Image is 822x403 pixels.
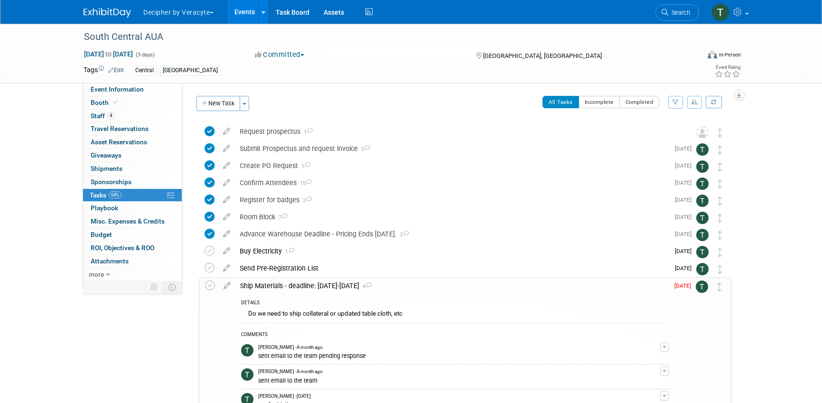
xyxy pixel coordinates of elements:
[718,265,722,274] i: Move task
[218,196,235,204] a: edit
[218,213,235,221] a: edit
[696,160,709,173] img: Tony Alvarado
[241,300,669,308] div: DETAILS
[643,49,741,64] div: Event Format
[675,179,696,186] span: [DATE]
[235,243,669,259] div: Buy Electricity
[83,176,182,188] a: Sponsorships
[258,344,323,351] span: [PERSON_NAME] - A month ago
[241,330,669,340] div: COMMENTS
[718,197,722,206] i: Move task
[300,129,313,135] span: 1
[675,231,696,237] span: [DATE]
[83,202,182,215] a: Playbook
[241,308,669,322] div: Do we need to ship collateral or updated table cloth, etc
[146,281,163,293] td: Personalize Event Tab Strip
[83,149,182,162] a: Giveaways
[218,178,235,187] a: edit
[706,96,722,108] a: Refresh
[719,51,741,58] div: In-Person
[218,230,235,238] a: edit
[718,179,722,188] i: Move task
[91,99,120,106] span: Booth
[397,232,409,238] span: 2
[696,246,709,258] img: Tony Alvarado
[91,178,131,186] span: Sponsorships
[90,191,121,199] span: Tasks
[696,195,709,207] img: Tony Alvarado
[83,189,182,202] a: Tasks64%
[218,247,235,255] a: edit
[84,8,131,18] img: ExhibitDay
[696,229,709,241] img: Tony Alvarado
[83,96,182,109] a: Booth
[252,50,308,60] button: Committed
[718,145,722,154] i: Move task
[83,122,182,135] a: Travel Reservations
[83,83,182,96] a: Event Information
[132,66,157,75] div: Central
[163,281,182,293] td: Toggle Event Tabs
[675,162,696,169] span: [DATE]
[675,145,696,152] span: [DATE]
[91,217,165,225] span: Misc. Expenses & Credits
[718,231,722,240] i: Move task
[235,226,669,242] div: Advance Warehouse Deadline - Pricing Ends [DATE].
[655,4,699,21] a: Search
[275,215,288,221] span: 7
[235,175,669,191] div: Confirm Attendees
[218,264,235,272] a: edit
[359,283,372,290] span: 4
[235,278,669,294] div: Ship Materials - deadline: [DATE]-[DATE]
[91,125,149,132] span: Travel Reservations
[674,282,696,289] span: [DATE]
[708,51,717,58] img: Format-Inperson.png
[108,67,124,74] a: Edit
[91,165,122,172] span: Shipments
[675,214,696,220] span: [DATE]
[258,375,660,384] div: sent email to the team
[258,393,311,400] span: [PERSON_NAME] - [DATE]
[160,66,221,75] div: [GEOGRAPHIC_DATA]
[218,144,235,153] a: edit
[196,96,240,111] button: New Task
[696,212,709,224] img: Tony Alvarado
[619,96,660,108] button: Completed
[235,123,677,140] div: Request prospectus
[299,197,312,204] span: 2
[91,151,121,159] span: Giveaways
[218,161,235,170] a: edit
[241,368,253,381] img: Tony Alvarado
[83,110,182,122] a: Staff4
[675,248,696,254] span: [DATE]
[91,244,154,252] span: ROI, Objectives & ROO
[104,50,113,58] span: to
[83,136,182,149] a: Asset Reservations
[107,112,114,119] span: 4
[113,100,118,105] i: Booth reservation complete
[718,128,722,137] i: Move task
[91,231,112,238] span: Budget
[235,209,669,225] div: Room Block
[89,271,104,278] span: more
[696,126,709,139] img: Unassigned
[675,265,696,272] span: [DATE]
[696,281,708,293] img: Tony Alvarado
[696,263,709,275] img: Tony Alvarado
[298,163,310,169] span: 1
[715,65,740,70] div: Event Rating
[542,96,579,108] button: All Tasks
[83,162,182,175] a: Shipments
[717,282,722,291] i: Move task
[282,249,294,255] span: 1
[91,112,114,120] span: Staff
[696,178,709,190] img: Tony Alvarado
[83,242,182,254] a: ROI, Objectives & ROO
[83,268,182,281] a: more
[718,248,722,257] i: Move task
[235,158,669,174] div: Create PO Request
[91,138,147,146] span: Asset Reservations
[84,50,133,58] span: [DATE] [DATE]
[235,192,669,208] div: Register for badges
[358,146,370,152] span: 3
